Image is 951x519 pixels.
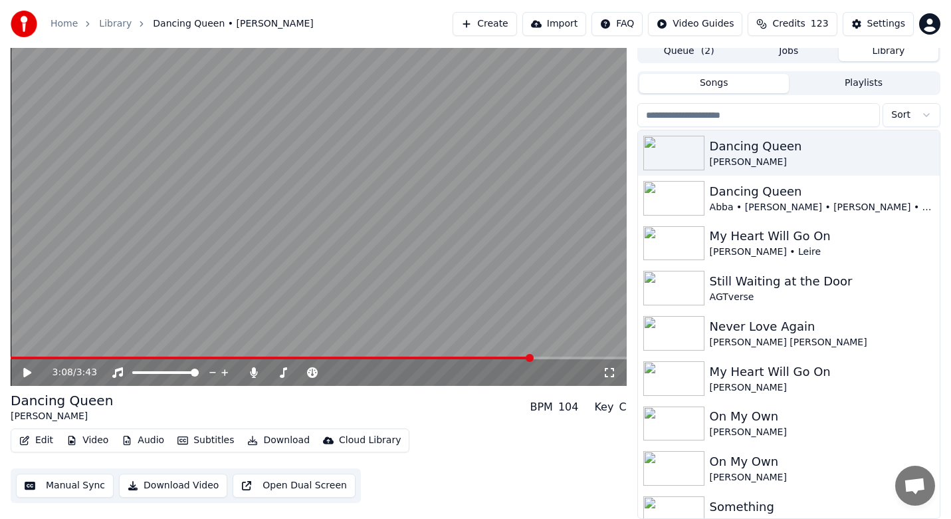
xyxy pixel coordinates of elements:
div: 104 [558,399,579,415]
a: Library [99,17,132,31]
button: Audio [116,431,169,450]
div: AGTverse [710,291,934,304]
button: Import [522,12,586,36]
button: Download Video [119,474,227,498]
div: Dancing Queen [710,182,934,201]
div: On My Own [710,452,934,471]
div: Cloud Library [339,434,401,447]
button: Video Guides [648,12,742,36]
button: Queue [639,42,739,61]
button: Settings [843,12,914,36]
span: Sort [891,108,910,122]
button: Jobs [739,42,839,61]
button: Library [839,42,938,61]
button: Subtitles [172,431,239,450]
div: Settings [867,17,905,31]
button: FAQ [591,12,643,36]
button: Download [242,431,315,450]
div: Never Love Again [710,317,934,336]
div: BPM [530,399,552,415]
button: Create [453,12,517,36]
div: Still Waiting at the Door [710,272,934,291]
div: Dancing Queen [11,391,113,410]
span: 3:43 [76,366,97,379]
a: Home [51,17,78,31]
button: Credits123 [748,12,837,36]
div: My Heart Will Go On [710,363,934,381]
div: [PERSON_NAME] [710,471,934,484]
span: 3:08 [53,366,73,379]
span: ( 2 ) [701,45,714,58]
div: / [53,366,84,379]
button: Edit [14,431,58,450]
span: Credits [772,17,805,31]
div: C [619,399,626,415]
span: Dancing Queen • [PERSON_NAME] [153,17,313,31]
button: Songs [639,74,789,93]
div: On My Own [710,407,934,426]
div: Open chat [895,466,935,506]
div: Abba • [PERSON_NAME] • [PERSON_NAME] • [PERSON_NAME]-Oyus [710,201,934,214]
span: 123 [811,17,829,31]
button: Manual Sync [16,474,114,498]
div: [PERSON_NAME] • Leire [710,246,934,259]
div: [PERSON_NAME] [11,410,113,423]
div: My Heart Will Go On [710,227,934,246]
nav: breadcrumb [51,17,314,31]
div: Something [710,498,934,516]
button: Open Dual Screen [233,474,356,498]
div: [PERSON_NAME] [PERSON_NAME] [710,336,934,349]
img: youka [11,11,37,37]
div: Key [594,399,613,415]
div: [PERSON_NAME] [710,381,934,395]
button: Playlists [789,74,938,93]
div: [PERSON_NAME] [710,156,934,169]
div: [PERSON_NAME] [710,426,934,439]
button: Video [61,431,114,450]
div: Dancing Queen [710,137,934,156]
